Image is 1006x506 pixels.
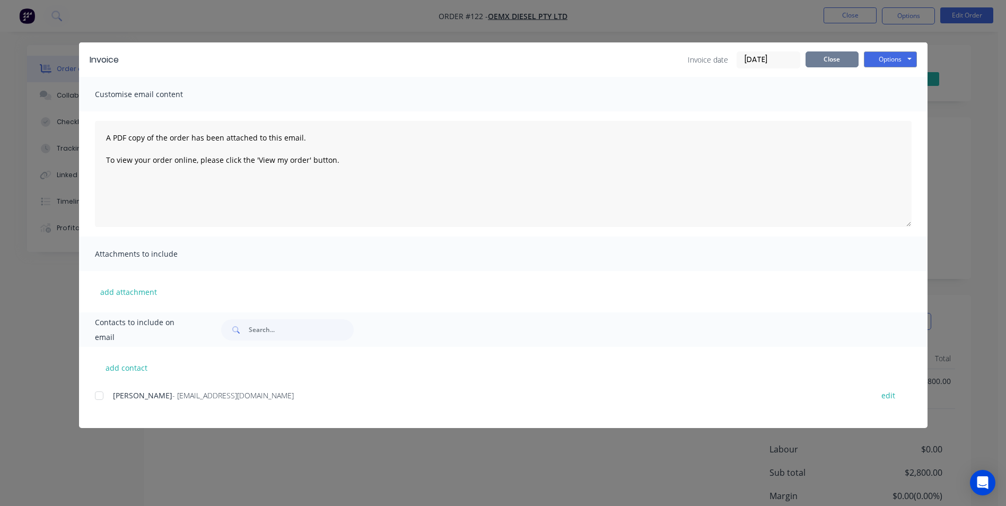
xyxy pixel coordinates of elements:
button: add contact [95,360,159,376]
input: Search... [249,319,354,341]
button: Options [864,51,917,67]
div: Open Intercom Messenger [970,470,995,495]
button: Close [806,51,859,67]
textarea: A PDF copy of the order has been attached to this email. To view your order online, please click ... [95,121,912,227]
span: - [EMAIL_ADDRESS][DOMAIN_NAME] [172,390,294,400]
span: Attachments to include [95,247,212,261]
button: add attachment [95,284,162,300]
button: edit [875,388,902,403]
span: [PERSON_NAME] [113,390,172,400]
span: Customise email content [95,87,212,102]
div: Invoice [90,54,119,66]
span: Invoice date [688,54,728,65]
span: Contacts to include on email [95,315,195,345]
